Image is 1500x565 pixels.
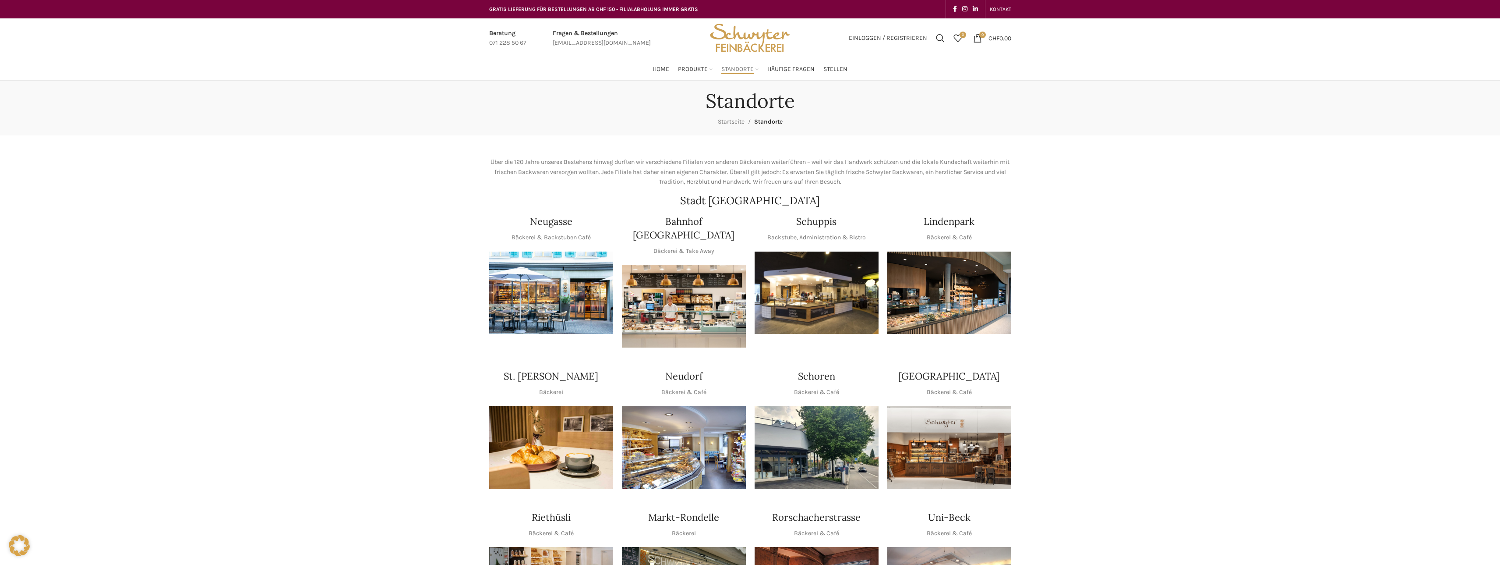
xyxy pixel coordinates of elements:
img: Neudorf_1 [622,406,746,489]
a: Facebook social link [950,3,960,15]
div: 1 / 1 [887,406,1011,489]
p: Backstube, Administration & Bistro [767,233,866,242]
span: KONTAKT [990,6,1011,12]
img: Bäckerei Schwyter [707,18,793,58]
a: Infobox link [553,28,651,48]
p: Bäckerei [672,529,696,538]
p: Bäckerei & Take Away [653,246,714,256]
a: Standorte [721,60,759,78]
p: Bäckerei & Café [927,233,972,242]
img: Neugasse [489,252,613,334]
h4: Neudorf [665,370,702,383]
p: Bäckerei & Café [794,387,839,397]
p: Bäckerei & Backstuben Café [512,233,591,242]
span: Stellen [823,65,847,74]
div: 1 / 1 [622,406,746,489]
p: Bäckerei & Café [794,529,839,538]
span: Häufige Fragen [767,65,815,74]
div: Main navigation [485,60,1016,78]
a: Home [653,60,669,78]
span: Standorte [754,118,783,125]
p: Über die 120 Jahre unseres Bestehens hinweg durften wir verschiedene Filialen von anderen Bäckere... [489,157,1011,187]
p: Bäckerei & Café [661,387,706,397]
h4: Riethüsli [532,511,571,524]
div: 1 / 1 [755,406,879,489]
a: Instagram social link [960,3,970,15]
h4: [GEOGRAPHIC_DATA] [898,370,1000,383]
a: Häufige Fragen [767,60,815,78]
a: KONTAKT [990,0,1011,18]
a: Suchen [932,29,949,47]
span: Standorte [721,65,754,74]
p: Bäckerei & Café [927,529,972,538]
h4: Bahnhof [GEOGRAPHIC_DATA] [622,215,746,242]
a: 0 CHF0.00 [969,29,1016,47]
a: Linkedin social link [970,3,981,15]
div: 1 / 1 [622,265,746,348]
a: Stellen [823,60,847,78]
span: 0 [979,32,986,38]
div: Secondary navigation [985,0,1016,18]
h4: Schuppis [796,215,836,228]
p: Bäckerei & Café [529,529,574,538]
span: CHF [988,34,999,42]
div: 1 / 1 [887,252,1011,334]
h4: Neugasse [530,215,572,228]
p: Bäckerei & Café [927,387,972,397]
bdi: 0.00 [988,34,1011,42]
a: Einloggen / Registrieren [844,29,932,47]
a: Infobox link [489,28,526,48]
span: GRATIS LIEFERUNG FÜR BESTELLUNGEN AB CHF 150 - FILIALABHOLUNG IMMER GRATIS [489,6,698,12]
h1: Standorte [706,89,795,113]
a: 0 [949,29,967,47]
img: 0842cc03-b884-43c1-a0c9-0889ef9087d6 copy [755,406,879,489]
p: Bäckerei [539,387,563,397]
img: Bahnhof St. Gallen [622,265,746,348]
div: 1 / 1 [489,252,613,334]
img: 150130-Schwyter-013 [755,252,879,334]
a: Produkte [678,60,713,78]
img: 017-e1571925257345 [887,252,1011,334]
h4: Lindenpark [924,215,974,228]
div: 1 / 1 [489,406,613,489]
span: 0 [960,32,966,38]
span: Einloggen / Registrieren [849,35,927,41]
h4: Uni-Beck [928,511,971,524]
img: Schwyter-1800x900 [887,406,1011,489]
span: Home [653,65,669,74]
a: Startseite [718,118,745,125]
h4: Schoren [798,370,835,383]
a: Site logo [707,34,793,41]
h4: St. [PERSON_NAME] [504,370,598,383]
h4: Rorschacherstrasse [772,511,861,524]
img: schwyter-23 [489,406,613,489]
span: Produkte [678,65,708,74]
div: 1 / 1 [755,252,879,334]
h4: Markt-Rondelle [648,511,719,524]
div: Meine Wunschliste [949,29,967,47]
h2: Stadt [GEOGRAPHIC_DATA] [489,195,1011,206]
